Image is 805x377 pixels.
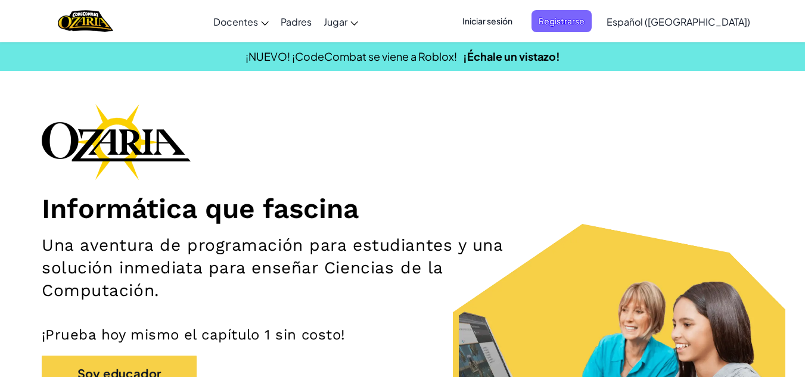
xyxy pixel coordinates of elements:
[601,5,756,38] a: Español ([GEOGRAPHIC_DATA])
[245,49,457,63] span: ¡NUEVO! ¡CodeCombat se viene a Roblox!
[207,5,275,38] a: Docentes
[324,15,347,28] span: Jugar
[213,15,258,28] span: Docentes
[463,49,560,63] a: ¡Échale un vistazo!
[275,5,318,38] a: Padres
[42,192,763,225] h1: Informática que fascina
[607,15,750,28] span: Español ([GEOGRAPHIC_DATA])
[318,5,364,38] a: Jugar
[532,10,592,32] button: Registrarse
[455,10,520,32] button: Iniciar sesión
[42,104,191,180] img: Ozaria branding logo
[42,326,763,344] p: ¡Prueba hoy mismo el capítulo 1 sin costo!
[58,9,113,33] a: Ozaria by CodeCombat logo
[42,234,525,302] h2: Una aventura de programación para estudiantes y una solución inmediata para enseñar Ciencias de l...
[58,9,113,33] img: Home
